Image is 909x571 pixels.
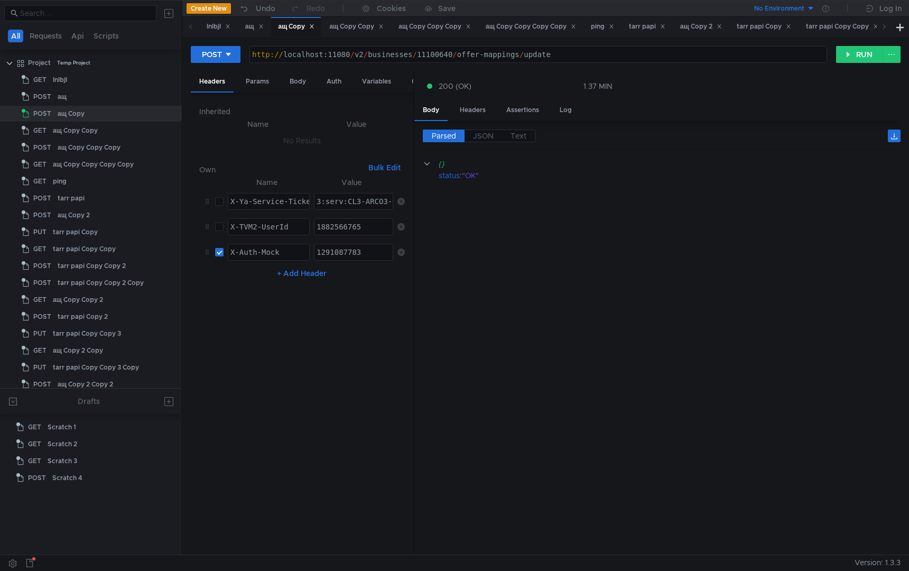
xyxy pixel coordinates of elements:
[53,343,103,358] div: ащ Copy 2 Copy
[33,292,47,308] span: GET
[58,106,85,122] div: ащ Copy
[879,2,902,15] div: Log In
[33,343,47,358] span: GET
[511,131,526,141] span: Text
[53,360,139,375] div: tarr papi Copy Copy 3 Copy
[224,176,310,189] th: Name
[486,21,576,32] div: ащ Copy Copy Copy Copy
[438,158,886,170] div: {}
[208,118,308,131] th: Name
[48,453,77,469] div: Scratch 3
[33,275,51,291] span: POST
[58,376,113,392] div: ащ Copy 2 Copy 2
[33,173,47,189] span: GET
[836,46,883,63] button: RUN
[591,21,614,32] div: ping
[33,241,47,257] span: GET
[53,72,67,88] div: lnlbjl
[57,55,90,71] div: Temp Project
[473,131,494,141] span: JSON
[53,241,116,257] div: tarr papi Copy Copy
[806,21,878,32] div: tarr papi Copy Copy
[187,3,231,14] button: Create New
[48,436,77,452] div: Scratch 2
[33,360,47,375] span: PUT
[53,326,121,342] div: tarr papi Copy Copy 3
[28,419,41,435] span: GET
[58,89,67,105] div: ащ
[58,309,108,325] div: tarr papi Copy 2
[53,224,98,240] div: tarr papi Copy
[237,72,277,91] div: Params
[58,258,126,274] div: tarr papi Copy Copy 2
[52,470,82,486] div: Scratch 4
[498,100,548,120] div: Assertions
[33,326,47,342] span: PUT
[754,4,804,14] div: No Environment
[231,1,283,16] button: Undo
[58,140,120,155] div: ащ Copy Copy Copy
[273,267,331,280] button: + Add Header
[53,292,103,308] div: ащ Copy Copy 2
[191,46,240,63] button: POST
[33,207,51,223] span: POST
[68,30,87,42] button: Api
[354,72,400,91] div: Variables
[329,21,384,32] div: ащ Copy Copy
[279,21,315,32] div: ащ Copy
[33,309,51,325] span: POST
[462,170,886,181] div: "OK"
[53,173,67,189] div: ping
[629,21,665,32] div: tarr papi
[318,72,350,91] div: Auth
[28,55,51,71] div: Project
[33,72,47,88] span: GET
[281,72,314,91] div: Body
[33,258,51,274] span: POST
[283,1,332,16] button: Redo
[58,275,144,291] div: tarr papi Copy Copy 2 Copy
[8,30,23,42] button: All
[439,170,901,181] div: :
[58,190,85,206] div: tarr papi
[53,156,134,172] div: ащ Copy Copy Copy Copy
[414,100,448,121] div: Body
[308,118,405,131] th: Value
[364,161,405,174] button: Bulk Edit
[28,453,41,469] span: GET
[58,207,90,223] div: ащ Copy 2
[33,106,51,122] span: POST
[78,395,100,408] div: Drafts
[28,470,46,486] span: POST
[202,49,222,60] div: POST
[737,21,791,32] div: tarr papi Copy
[310,176,393,189] th: Value
[551,100,580,120] div: Log
[33,224,47,240] span: PUT
[439,170,460,181] div: status
[28,436,41,452] span: GET
[33,190,51,206] span: POST
[438,5,456,12] div: Save
[245,21,264,32] div: ащ
[20,7,150,19] input: Search...
[53,123,98,139] div: ащ Copy Copy
[33,376,51,392] span: POST
[26,30,65,42] button: Requests
[283,136,321,145] nz-embed-empty: No Results
[191,72,234,93] div: Headers
[403,72,438,91] div: Other
[90,30,122,42] button: Scripts
[207,21,230,32] div: lnlbjl
[33,140,51,155] span: POST
[33,156,47,172] span: GET
[48,419,76,435] div: Scratch 1
[451,100,494,120] div: Headers
[33,123,47,139] span: GET
[307,2,325,15] div: Redo
[855,555,901,570] span: Version: 1.3.3
[439,80,471,92] span: 200 (OK)
[33,89,51,105] span: POST
[199,163,364,176] h6: Own
[583,81,613,91] div: 1.37 MIN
